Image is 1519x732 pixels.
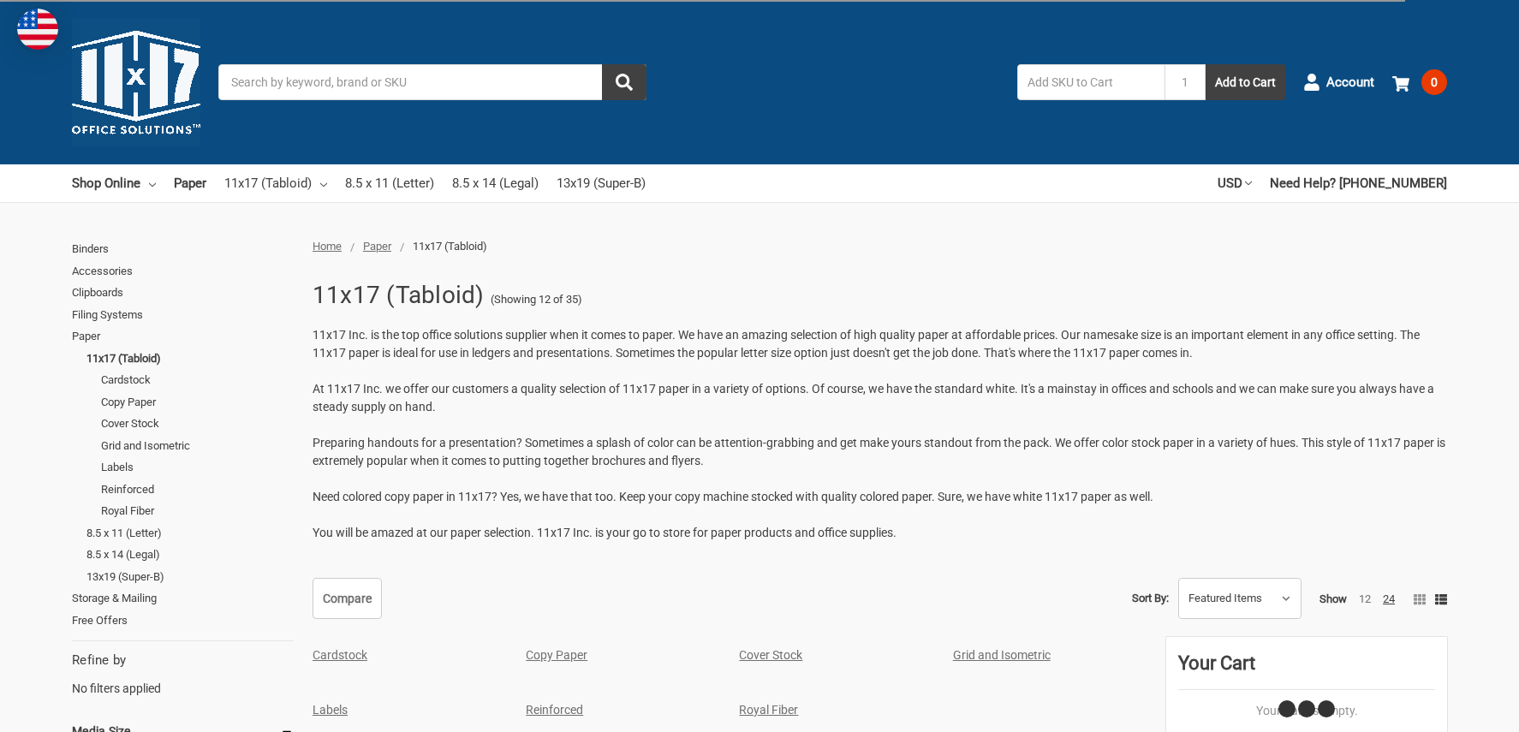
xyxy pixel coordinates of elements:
a: Need Help? [PHONE_NUMBER] [1270,164,1447,202]
a: Royal Fiber [739,703,798,717]
h1: 11x17 (Tabloid) [313,273,485,318]
span: Need colored copy paper in 11x17? Yes, we have that too. Keep your copy machine stocked with qual... [313,490,1153,503]
span: Show [1319,592,1347,605]
a: 8.5 x 11 (Letter) [345,164,434,202]
a: Labels [101,456,294,479]
a: Account [1303,60,1374,104]
span: Preparing handouts for a presentation? Sometimes a splash of color can be attention-grabbing and ... [313,436,1445,467]
a: Copy Paper [101,391,294,414]
a: Reinforced [101,479,294,501]
a: Free Offers [72,610,294,632]
a: 12 [1359,592,1371,605]
span: 0 [1421,69,1447,95]
a: Filing Systems [72,304,294,326]
a: Cardstock [101,369,294,391]
a: 11x17 (Tabloid) [224,164,327,202]
p: Your Cart Is Empty. [1178,702,1435,720]
a: Shop Online [72,164,156,202]
a: Paper [174,164,206,202]
a: Paper [363,240,391,253]
a: 8.5 x 11 (Letter) [86,522,294,545]
a: Cover Stock [101,413,294,435]
a: 24 [1383,592,1395,605]
span: You will be amazed at our paper selection. 11x17 Inc. is your go to store for paper products and ... [313,526,897,539]
a: Grid and Isometric [953,648,1051,662]
label: Sort By: [1132,586,1169,611]
a: Cardstock [313,648,367,662]
a: Accessories [72,260,294,283]
span: 11x17 (Tabloid) [413,240,487,253]
a: 0 [1392,60,1447,104]
span: At 11x17 Inc. we offer our customers a quality selection of 11x17 paper in a variety of options. ... [313,382,1434,414]
h5: Refine by [72,651,294,670]
a: USD [1218,164,1252,202]
a: 11x17 (Tabloid) [86,348,294,370]
span: (Showing 12 of 35) [491,291,582,308]
a: Cover Stock [739,648,802,662]
a: Storage & Mailing [72,587,294,610]
a: Grid and Isometric [101,435,294,457]
a: 8.5 x 14 (Legal) [452,164,539,202]
a: Paper [72,325,294,348]
a: 13x19 (Super-B) [557,164,646,202]
div: Your Cart [1178,649,1435,690]
a: Compare [313,578,382,619]
a: Clipboards [72,282,294,304]
a: Reinforced [526,703,583,717]
span: Account [1326,73,1374,92]
div: No filters applied [72,651,294,697]
a: Copy Paper [526,648,587,662]
a: Binders [72,238,294,260]
a: 8.5 x 14 (Legal) [86,544,294,566]
button: Add to Cart [1206,64,1285,100]
span: 11x17 Inc. is the top office solutions supplier when it comes to paper. We have an amazing select... [313,328,1420,360]
img: duty and tax information for United States [17,9,58,50]
a: 13x19 (Super-B) [86,566,294,588]
a: Labels [313,703,348,717]
a: Home [313,240,342,253]
input: Search by keyword, brand or SKU [218,64,646,100]
a: Royal Fiber [101,500,294,522]
input: Add SKU to Cart [1017,64,1165,100]
img: 11x17.com [72,18,200,146]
